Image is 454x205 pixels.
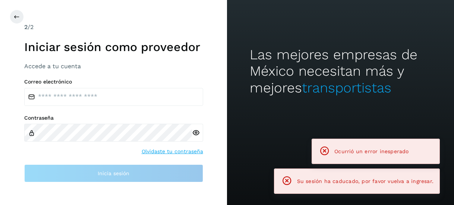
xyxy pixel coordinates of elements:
[142,148,203,155] a: Olvidaste tu contraseña
[334,148,409,154] span: Ocurrió un error inesperado
[24,23,28,31] span: 2
[24,23,203,32] div: /2
[24,79,203,85] label: Correo electrónico
[24,115,203,121] label: Contraseña
[302,80,391,96] span: transportistas
[250,47,431,96] h2: Las mejores empresas de México necesitan más y mejores
[24,164,203,182] button: Inicia sesión
[24,63,203,70] h3: Accede a tu cuenta
[297,178,433,184] span: Su sesión ha caducado, por favor vuelva a ingresar.
[24,40,203,54] h1: Iniciar sesión como proveedor
[98,171,129,176] span: Inicia sesión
